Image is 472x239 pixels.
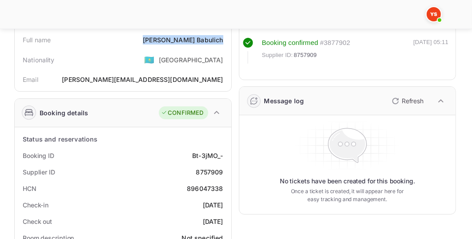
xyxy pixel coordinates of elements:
div: Nationality [23,55,55,65]
div: [PERSON_NAME] Babulich [143,35,223,45]
div: [DATE] [203,217,223,226]
div: # 3877902 [320,38,350,48]
div: Booking details [40,108,88,117]
p: Refresh [402,96,424,105]
span: 8757909 [294,51,317,60]
button: Refresh [387,94,427,108]
div: Message log [264,96,304,105]
div: Email [23,75,38,84]
div: [GEOGRAPHIC_DATA] [159,55,223,65]
div: HCN [23,184,36,193]
div: Bt-3jMO_- [192,151,223,160]
div: Booking ID [23,151,54,160]
div: Booking confirmed [262,38,319,48]
div: 896047338 [187,184,223,193]
div: Full name [23,35,51,45]
p: Once a ticket is created, it will appear here for easy tracking and management. [290,187,405,203]
span: United States [144,52,154,68]
div: [DATE] [203,200,223,210]
div: Supplier ID [23,167,55,177]
div: 8757909 [196,167,223,177]
p: No tickets have been created for this booking. [280,177,415,186]
img: Yandex Support [427,7,441,21]
div: Check out [23,217,52,226]
div: [PERSON_NAME][EMAIL_ADDRESS][DOMAIN_NAME] [62,75,223,84]
span: Supplier ID: [262,51,293,60]
div: CONFIRMED [161,109,203,117]
div: Status and reservations [23,134,97,144]
div: Check-in [23,200,48,210]
div: [DATE] 05:11 [413,38,448,64]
